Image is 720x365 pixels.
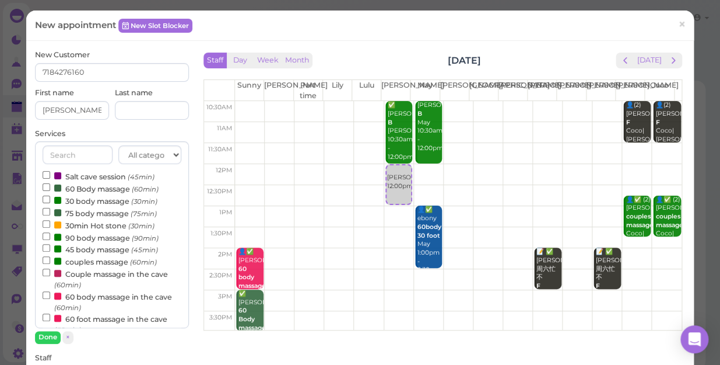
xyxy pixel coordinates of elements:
label: 60 Body massage [43,182,159,194]
b: F [626,119,630,126]
span: 1pm [219,208,232,216]
span: × [678,16,686,33]
label: Services [35,128,65,139]
div: 👤✅ (2) [PERSON_NAME] Coco|[PERSON_NAME] 12:45pm - 1:45pm [655,196,680,273]
input: Search [43,145,113,164]
th: [PERSON_NAME] [264,80,293,101]
small: (60min) [54,304,81,312]
b: F [536,282,540,290]
div: 👤(2) [PERSON_NAME] Coco|[PERSON_NAME] 10:30am - 11:30am [655,101,680,170]
button: Done [35,331,61,343]
div: 📝 ✅ [PERSON_NAME] 周六忙 不 [PERSON_NAME] [PERSON_NAME]|[PERSON_NAME] 2:00pm - 3:00pm [536,248,561,342]
input: 60 Body massage (60min) [43,183,50,191]
th: Coco [644,80,673,101]
span: 3pm [218,293,232,300]
label: Last name [115,88,153,98]
th: May [410,80,440,101]
b: F [596,282,600,290]
small: (60min) [54,281,81,289]
th: [PERSON_NAME] [498,80,527,101]
label: couples massage [43,255,157,267]
label: Couple massage in the cave [43,267,181,290]
span: 12:30pm [207,187,232,195]
label: First name [35,88,74,98]
span: 1:30pm [210,230,232,237]
label: New Customer [35,50,90,60]
b: 60body 30 foot [417,223,441,239]
small: (45min) [128,173,154,181]
button: prev [616,53,634,68]
span: 11:30am [208,145,232,153]
button: × [62,331,73,343]
th: [PERSON_NAME] [586,80,615,101]
input: Search by name or phone [35,63,189,82]
span: × [66,333,70,341]
input: 75 body massage (75min) [43,208,50,215]
th: [PERSON_NAME] [557,80,586,101]
th: [PERSON_NAME] [615,80,644,101]
label: Salt cave session [43,170,154,182]
button: Day [226,53,254,68]
b: F [655,119,659,126]
span: New appointment [35,19,118,30]
div: 👤✅ [PERSON_NAME] Sunny 2:00pm - 3:00pm [238,248,264,342]
small: (90min) [132,234,159,242]
a: New Slot Blocker [118,19,192,33]
th: Sunny [235,80,264,101]
small: (60min) [132,185,159,193]
div: 👤✅ ebony May 1:00pm - 2:30pm [417,206,442,274]
input: 60 foot massage in the cave (60min) [43,314,50,321]
div: 👤✅ (2) [PERSON_NAME] Coco|[PERSON_NAME] 12:45pm - 1:45pm [625,196,651,273]
label: 30 body massage [43,194,157,207]
input: 90 body massage (90min) [43,232,50,240]
small: (30min) [131,197,157,206]
small: (60min) [54,326,81,334]
button: [DATE] [633,53,665,68]
input: couples massage (60min) [43,256,50,264]
button: Month [282,53,312,68]
input: 45 body massage (45min) [43,244,50,252]
div: Open Intercom Messenger [680,325,708,353]
span: 12pm [216,166,232,174]
h2: [DATE] [448,54,481,67]
span: 2:30pm [209,272,232,279]
label: 60 foot massage in the cave [43,312,181,335]
label: 90 body massage [43,231,159,244]
th: [PERSON_NAME] [381,80,410,101]
th: Lily [322,80,352,101]
div: ✅ [PERSON_NAME] [PERSON_NAME] 10:30am - 12:00pm [387,101,413,161]
button: next [664,53,682,68]
span: 2pm [218,251,232,258]
div: 👤(2) [PERSON_NAME] Coco|[PERSON_NAME] 10:30am - 11:30am [625,101,651,170]
b: B [388,119,392,126]
small: (45min) [131,246,158,254]
label: Staff [35,353,51,363]
small: (60min) [130,258,157,266]
button: Week [254,53,282,68]
input: 60 body massage in the cave (60min) [43,291,50,299]
input: 30min Hot stone (30min) [43,220,50,228]
button: Staff [203,53,227,68]
b: couples massage [655,213,683,229]
b: 60 Body massage [238,307,266,331]
th: [PERSON_NAME] [440,80,469,101]
input: Salt cave session (45min) [43,171,50,179]
b: 60 body massage in the cave [238,265,266,307]
div: [PERSON_NAME] 12:00pm [387,165,412,191]
b: couples massage [626,213,653,229]
label: 60 body massage in the cave [43,290,181,313]
input: Couple massage in the cave (60min) [43,269,50,276]
label: 75 body massage [43,207,157,219]
input: 30 body massage (30min) [43,196,50,203]
th: [GEOGRAPHIC_DATA] [469,80,498,101]
label: 30min Hot stone [43,219,154,231]
span: 10:30am [206,103,232,111]
b: B [417,110,422,117]
div: [PERSON_NAME] May 10:30am - 12:00pm [417,101,442,152]
span: 11am [217,124,232,132]
th: [PERSON_NAME] [528,80,557,101]
th: Lulu [352,80,381,101]
small: (75min) [131,210,157,218]
th: Part time [293,80,322,101]
span: 3:30pm [209,314,232,321]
